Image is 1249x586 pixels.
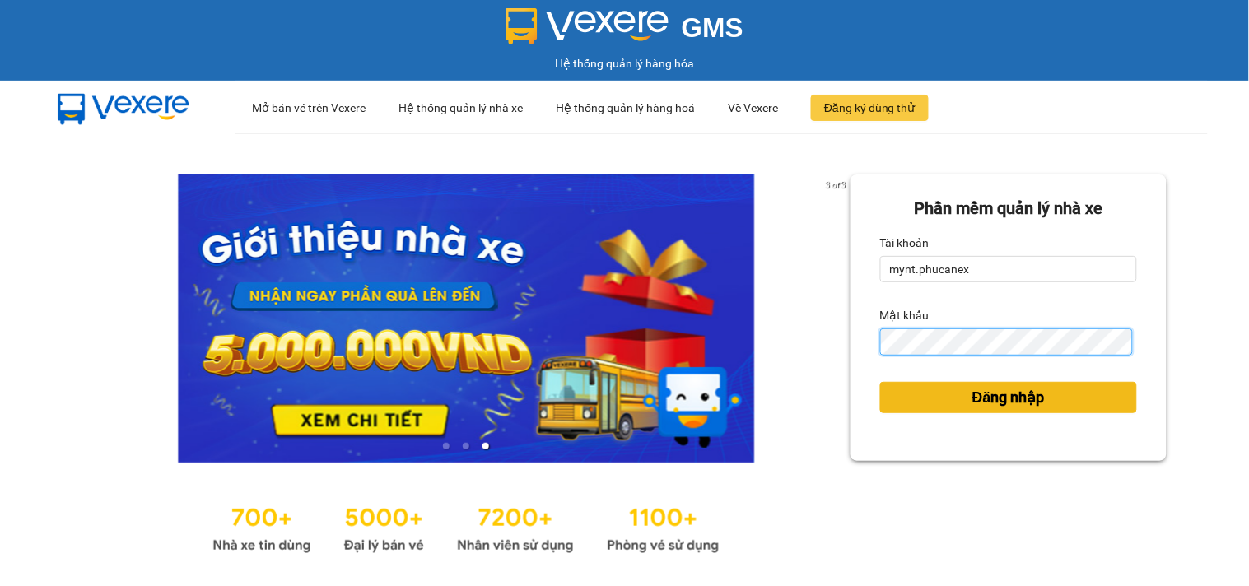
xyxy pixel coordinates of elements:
span: Đăng nhập [972,386,1045,409]
span: GMS [682,12,743,43]
div: Hệ thống quản lý hàng hóa [4,54,1245,72]
div: Mở bán vé trên Vexere [252,81,366,134]
div: Hệ thống quản lý nhà xe [398,81,523,134]
div: Về Vexere [728,81,778,134]
button: Đăng ký dùng thử [811,95,929,121]
span: Đăng ký dùng thử [824,99,916,117]
div: Hệ thống quản lý hàng hoá [556,81,695,134]
img: logo 2 [506,8,669,44]
input: Mật khẩu [880,328,1134,355]
div: Phần mềm quản lý nhà xe [880,196,1137,221]
input: Tài khoản [880,256,1137,282]
li: slide item 1 [443,443,450,449]
button: next slide / item [827,174,851,463]
img: Statistics.png [212,495,720,558]
label: Tài khoản [880,230,930,256]
label: Mật khẩu [880,302,930,328]
img: mbUUG5Q.png [41,81,206,135]
a: GMS [506,25,743,38]
li: slide item 2 [463,443,469,449]
button: Đăng nhập [880,382,1137,413]
li: slide item 3 [482,443,489,449]
p: 3 of 3 [822,174,851,196]
button: previous slide / item [82,174,105,463]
